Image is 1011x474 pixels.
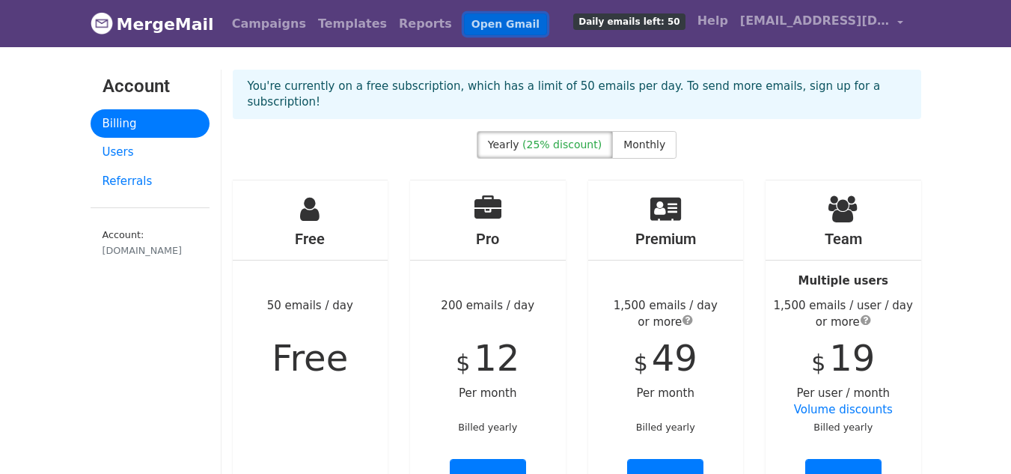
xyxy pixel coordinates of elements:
[573,13,685,30] span: Daily emails left: 50
[103,229,198,258] small: Account:
[811,350,825,376] span: $
[794,403,893,416] a: Volume discounts
[226,9,312,39] a: Campaigns
[248,79,906,110] p: You're currently on a free subscription, which has a limit of 50 emails per day. To send more ema...
[623,139,665,151] span: Monthly
[522,139,602,151] span: (25% discount)
[829,337,875,379] span: 19
[936,402,1011,474] div: Виджет чата
[458,422,517,433] small: Billed yearly
[91,138,210,167] a: Users
[636,422,695,433] small: Billed yearly
[272,337,348,379] span: Free
[813,422,873,433] small: Billed yearly
[567,6,691,36] a: Daily emails left: 50
[91,167,210,196] a: Referrals
[634,350,648,376] span: $
[91,12,113,34] img: MergeMail logo
[691,6,734,36] a: Help
[734,6,909,41] a: [EMAIL_ADDRESS][DOMAIN_NAME]
[464,13,547,35] a: Open Gmail
[103,243,198,258] div: [DOMAIN_NAME]
[312,9,393,39] a: Templates
[798,274,888,288] strong: Multiple users
[456,350,470,376] span: $
[766,230,921,248] h4: Team
[474,337,519,379] span: 12
[488,139,519,151] span: Yearly
[410,230,566,248] h4: Pro
[652,337,697,379] span: 49
[233,230,388,248] h4: Free
[588,230,744,248] h4: Premium
[936,402,1011,474] iframe: Chat Widget
[766,297,921,331] div: 1,500 emails / user / day or more
[740,12,890,30] span: [EMAIL_ADDRESS][DOMAIN_NAME]
[393,9,458,39] a: Reports
[91,109,210,139] a: Billing
[103,76,198,97] h3: Account
[588,297,744,331] div: 1,500 emails / day or more
[91,8,214,40] a: MergeMail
